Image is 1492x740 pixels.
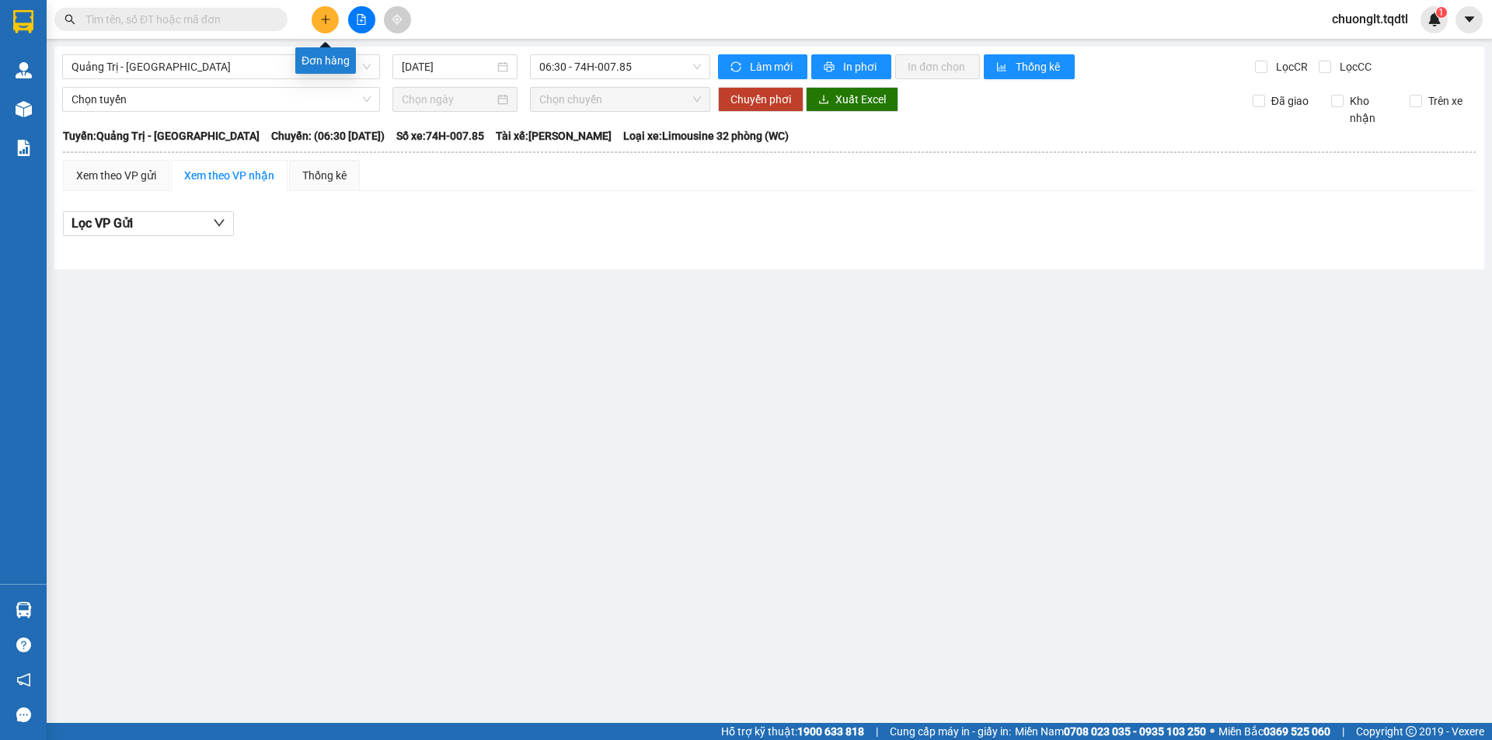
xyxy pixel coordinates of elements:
span: Chọn chuyến [539,88,701,111]
button: downloadXuất Excel [806,87,898,112]
input: Tìm tên, số ĐT hoặc mã đơn [85,11,269,28]
span: notification [16,672,31,687]
button: plus [312,6,339,33]
button: In đơn chọn [895,54,980,79]
span: copyright [1406,726,1417,737]
input: Chọn ngày [402,91,494,108]
input: 13/10/2025 [402,58,494,75]
button: caret-down [1455,6,1483,33]
span: Làm mới [750,58,795,75]
span: | [876,723,878,740]
span: | [1342,723,1344,740]
button: bar-chartThống kê [984,54,1075,79]
span: chuonglt.tqdtl [1319,9,1421,29]
strong: 1900 633 818 [797,725,864,738]
span: Quảng Trị - Sài Gòn [71,55,371,78]
span: Cung cấp máy in - giấy in: [890,723,1011,740]
span: 06:30 - 74H-007.85 [539,55,701,78]
span: Kho nhận [1344,92,1398,127]
span: caret-down [1462,12,1476,26]
span: Miền Nam [1015,723,1206,740]
span: ⚪️ [1210,728,1215,735]
span: plus [320,14,331,25]
button: syncLàm mới [718,54,807,79]
img: warehouse-icon [16,62,32,78]
span: message [16,707,31,722]
span: Chọn tuyến [71,88,371,111]
div: Xem theo VP gửi [76,167,156,184]
span: Tài xế: [PERSON_NAME] [496,127,612,144]
span: Số xe: 74H-007.85 [396,127,484,144]
span: Lọc CR [1270,58,1310,75]
span: Hỗ trợ kỹ thuật: [721,723,864,740]
span: Trên xe [1422,92,1469,109]
strong: 0708 023 035 - 0935 103 250 [1064,725,1206,738]
div: Xem theo VP nhận [184,167,274,184]
span: Loại xe: Limousine 32 phòng (WC) [623,127,789,144]
span: Đã giao [1265,92,1315,109]
span: Miền Bắc [1218,723,1330,740]
img: logo-vxr [13,10,33,33]
span: Lọc VP Gửi [71,214,133,233]
span: aim [392,14,403,25]
div: Thống kê [302,167,347,184]
img: icon-new-feature [1428,12,1441,26]
button: Lọc VP Gửi [63,211,234,236]
span: 1 [1438,7,1444,18]
button: file-add [348,6,375,33]
span: bar-chart [996,61,1009,74]
span: file-add [356,14,367,25]
button: Chuyển phơi [718,87,804,112]
span: search [64,14,75,25]
span: printer [824,61,837,74]
sup: 1 [1436,7,1447,18]
span: down [213,217,225,229]
b: Tuyến: Quảng Trị - [GEOGRAPHIC_DATA] [63,130,260,142]
span: In phơi [843,58,879,75]
span: Thống kê [1016,58,1062,75]
strong: 0369 525 060 [1264,725,1330,738]
span: sync [730,61,744,74]
span: Lọc CC [1333,58,1374,75]
img: warehouse-icon [16,602,32,618]
span: Chuyến: (06:30 [DATE]) [271,127,385,144]
span: question-circle [16,638,31,652]
img: warehouse-icon [16,101,32,117]
button: aim [384,6,411,33]
button: printerIn phơi [811,54,891,79]
img: solution-icon [16,140,32,156]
